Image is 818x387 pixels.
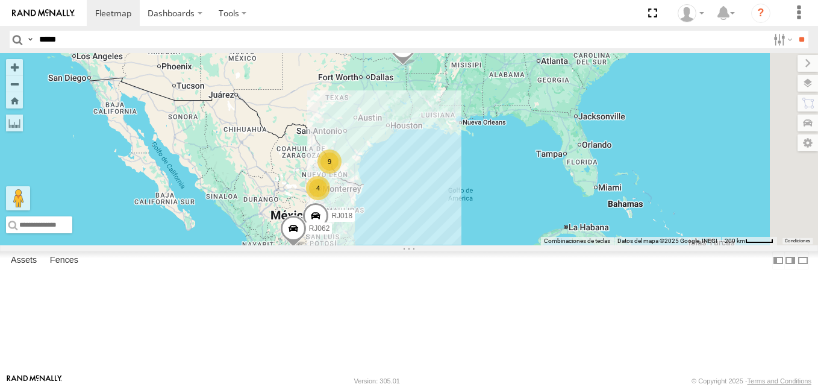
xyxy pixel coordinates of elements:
label: Assets [5,252,43,269]
div: XPD GLOBAL [673,4,708,22]
span: Datos del mapa ©2025 Google, INEGI [617,238,717,244]
label: Measure [6,115,23,131]
label: Hide Summary Table [797,251,809,269]
span: RJ018 [331,212,352,220]
label: Fences [44,252,84,269]
a: Terms and Conditions [748,377,811,385]
div: 9 [317,149,342,174]
a: Visit our Website [7,375,62,387]
label: Dock Summary Table to the Left [772,251,784,269]
button: Escala del mapa: 200 km por 43 píxeles [721,237,777,245]
span: 200 km [725,238,745,244]
button: Combinaciones de teclas [544,237,610,245]
button: Zoom in [6,59,23,75]
label: Dock Summary Table to the Right [784,251,796,269]
button: Zoom out [6,75,23,92]
label: Map Settings [798,134,818,151]
div: Version: 305.01 [354,377,400,385]
div: © Copyright 2025 - [692,377,811,385]
button: Arrastra el hombrecito naranja al mapa para abrir Street View [6,186,30,210]
button: Zoom Home [6,92,23,109]
label: Search Filter Options [769,31,795,48]
label: Search Query [25,31,35,48]
i: ? [751,4,770,23]
span: RJ062 [309,224,330,233]
a: Condiciones [785,239,810,244]
img: rand-logo.svg [12,9,75,17]
div: 4 [306,176,330,200]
